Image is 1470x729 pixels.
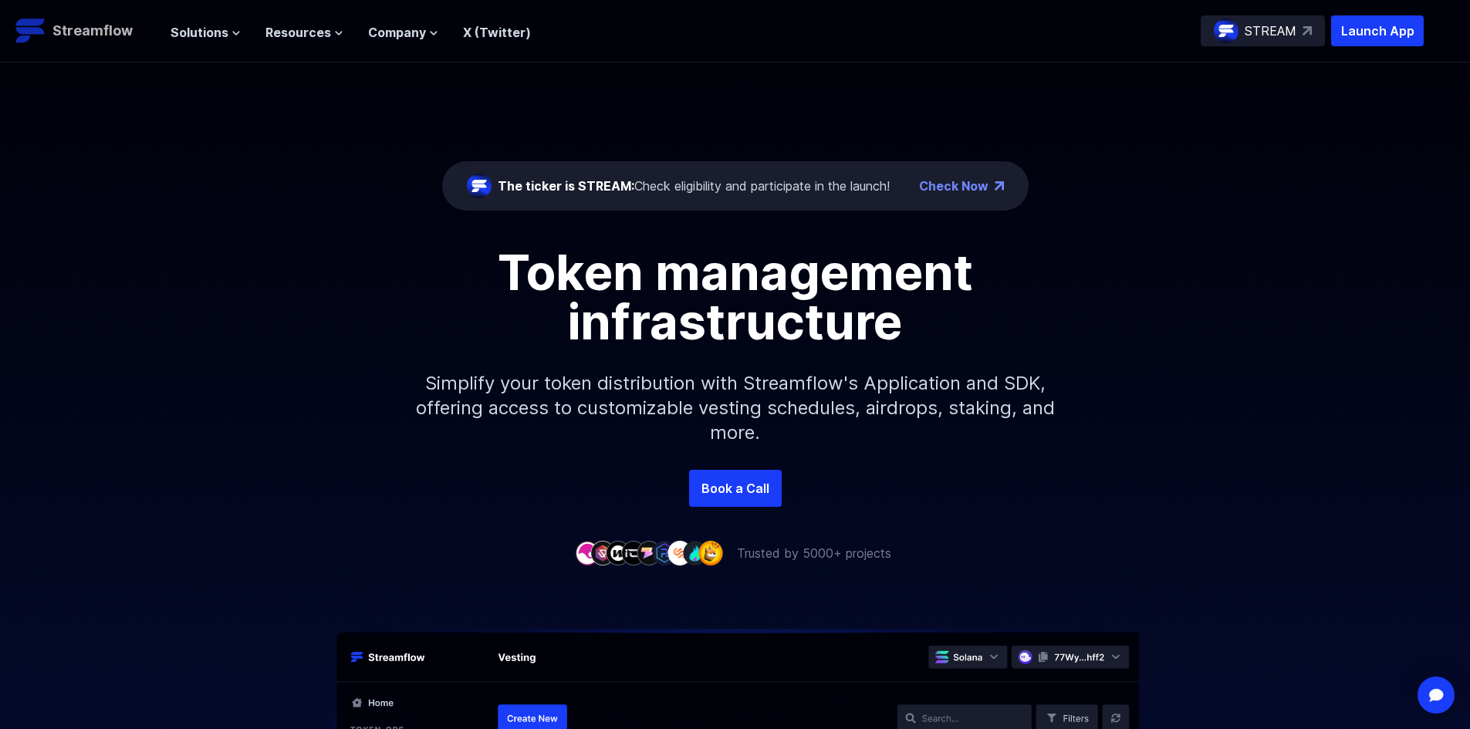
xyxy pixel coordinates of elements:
span: Resources [265,23,331,42]
img: company-5 [637,541,661,565]
img: company-2 [590,541,615,565]
img: top-right-arrow.svg [1303,26,1312,35]
a: Check Now [919,177,988,195]
img: Streamflow Logo [15,15,46,46]
span: Solutions [171,23,228,42]
img: company-6 [652,541,677,565]
button: Company [368,23,438,42]
span: The ticker is STREAM: [498,178,634,194]
img: company-1 [575,541,600,565]
h1: Token management infrastructure [388,248,1083,346]
img: company-3 [606,541,630,565]
img: streamflow-logo-circle.png [467,174,492,198]
p: STREAM [1245,22,1296,40]
img: top-right-arrow.png [995,181,1004,191]
p: Simplify your token distribution with Streamflow's Application and SDK, offering access to custom... [404,346,1067,470]
button: Launch App [1331,15,1424,46]
div: Open Intercom Messenger [1418,677,1455,714]
span: Company [368,23,426,42]
p: Streamflow [52,20,133,42]
a: STREAM [1201,15,1325,46]
a: Streamflow [15,15,155,46]
a: X (Twitter) [463,25,531,40]
img: company-7 [667,541,692,565]
button: Solutions [171,23,241,42]
img: company-9 [698,541,723,565]
img: company-8 [683,541,708,565]
div: Check eligibility and participate in the launch! [498,177,890,195]
a: Book a Call [689,470,782,507]
img: streamflow-logo-circle.png [1214,19,1239,43]
img: company-4 [621,541,646,565]
p: Trusted by 5000+ projects [737,544,891,562]
button: Resources [265,23,343,42]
